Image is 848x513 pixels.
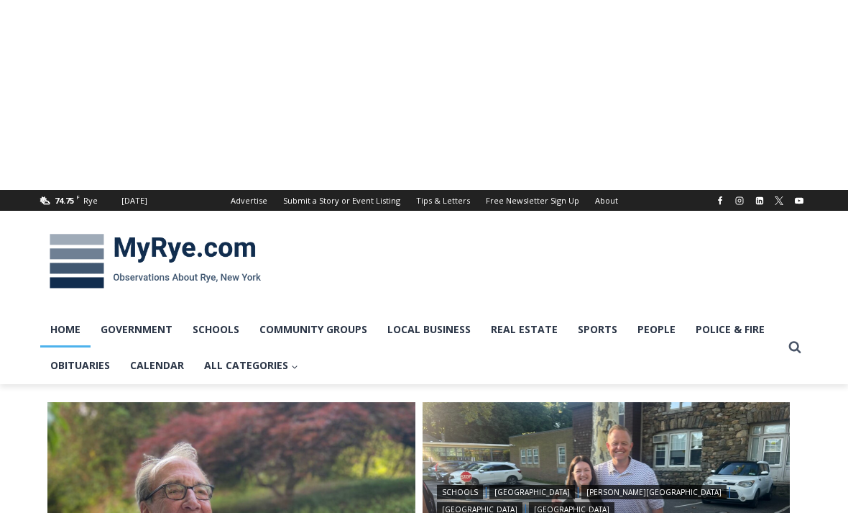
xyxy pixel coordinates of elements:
a: Free Newsletter Sign Up [478,190,587,211]
span: F [76,193,80,201]
a: Facebook [711,192,729,209]
a: Schools [183,312,249,348]
a: [GEOGRAPHIC_DATA] [489,485,575,499]
a: X [770,192,788,209]
a: Tips & Letters [408,190,478,211]
a: Instagram [731,192,748,209]
a: Obituaries [40,348,120,383]
a: Linkedin [751,192,768,209]
a: Submit a Story or Event Listing [275,190,408,211]
span: All Categories [204,358,298,373]
a: [PERSON_NAME][GEOGRAPHIC_DATA] [581,485,727,499]
nav: Secondary Navigation [223,190,626,211]
nav: Primary Navigation [40,312,782,384]
a: Sports [568,312,627,348]
a: Police & Fire [686,312,775,348]
a: Government [91,312,183,348]
a: Schools [437,485,483,499]
div: [DATE] [121,194,147,207]
a: Local Business [377,312,481,348]
a: Community Groups [249,312,377,348]
a: YouTube [791,192,808,209]
a: Real Estate [481,312,568,348]
a: People [627,312,686,348]
a: About [587,190,626,211]
a: Calendar [120,348,194,383]
button: View Search Form [782,335,808,360]
div: Rye [83,194,98,207]
a: Home [40,312,91,348]
img: MyRye.com [40,224,270,299]
a: Advertise [223,190,275,211]
a: All Categories [194,348,308,383]
span: 74.75 [55,195,74,206]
